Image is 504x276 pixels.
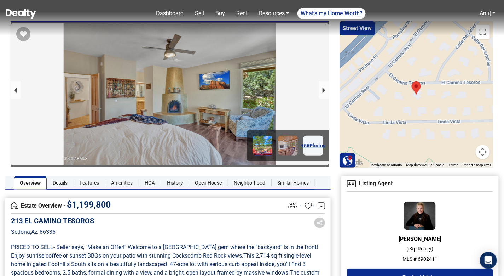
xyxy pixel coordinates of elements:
[153,6,186,21] a: Dashboard
[67,199,111,210] span: $ 1,199,800
[74,176,105,190] a: Features
[11,252,313,267] span: This 2,714 sq ft single-level home in gated Foothills South sits on a beautifully landscaped .47-...
[161,176,189,190] a: History
[477,6,498,21] a: Anuj
[47,176,74,190] a: Details
[449,163,459,167] a: Terms
[11,216,94,225] h5: 213 EL CAMINO TESOROS
[271,176,315,190] a: Similar Homes
[253,136,272,156] img: Image
[347,236,493,242] h6: [PERSON_NAME]
[319,81,329,99] button: next slide / item
[11,228,94,236] p: Sedona , AZ 86336
[189,176,228,190] a: Open House
[463,163,491,167] a: Report a map error
[342,155,353,166] img: Search Homes at Dealty
[313,202,314,210] span: -
[233,6,250,21] a: Rent
[300,202,301,210] span: -
[371,163,402,168] button: Keyboard shortcuts
[404,202,436,230] img: Agent
[11,202,286,210] h4: Estate Overview -
[476,145,490,159] button: Map camera controls
[286,199,299,212] img: Listing View
[347,245,493,253] p: ( eXp Realty )
[139,176,161,190] a: HOA
[347,180,493,187] h4: Listing Agent
[11,202,18,209] img: Overview
[213,6,228,21] a: Buy
[4,255,25,276] iframe: BigID CMP Widget
[305,202,312,209] img: Favourites
[105,176,139,190] a: Amenities
[318,202,325,209] a: -
[347,255,493,263] p: MLS # 6902411
[480,252,497,269] div: Open Intercom Messenger
[192,6,207,21] a: Sell
[406,163,445,167] span: Map data ©2025 Google
[14,176,47,190] a: Overview
[11,81,21,99] button: previous slide / item
[11,244,319,259] span: PRICED TO SELL- Seller says, ''Make an Offer!'' Welcome to a [GEOGRAPHIC_DATA] gem where the ''ba...
[228,176,271,190] a: Neighborhood
[480,10,491,17] a: Anuj
[347,180,356,187] img: Agent
[303,136,323,156] a: +56Photos
[256,6,292,21] a: Resources
[297,8,366,19] a: What's my Home Worth?
[278,136,298,156] img: Image
[6,9,36,19] img: Dealty - Buy, Sell & Rent Homes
